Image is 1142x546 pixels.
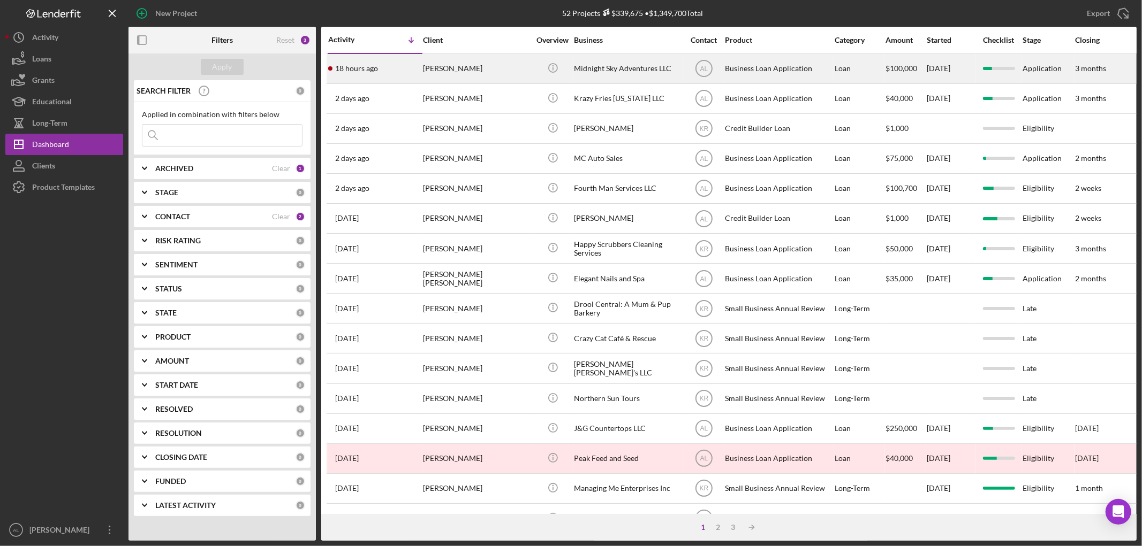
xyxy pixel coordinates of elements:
b: RISK RATING [155,236,201,245]
span: $18,000 [886,513,913,522]
text: AL [700,95,708,103]
div: Small Business Annual Review [725,324,832,352]
div: Eligibility [1023,504,1074,533]
time: 2 months [1075,153,1106,163]
div: [PERSON_NAME] [423,474,530,503]
time: 3 months [1075,64,1106,73]
span: $250,000 [886,424,917,433]
div: Client [423,36,530,44]
div: 2 [296,212,305,221]
div: Eligibility [1023,204,1074,233]
div: Business Loan Application [725,234,832,263]
div: Loan [835,264,884,293]
b: ARCHIVED [155,164,193,173]
div: [PERSON_NAME] [574,114,681,143]
div: 0 [296,260,305,270]
text: KR [699,365,708,373]
div: [PERSON_NAME] [423,444,530,473]
div: [PERSON_NAME] [423,294,530,322]
b: PRODUCT [155,333,191,341]
div: Product Templates [32,176,95,201]
button: Grants [5,70,123,91]
div: [PERSON_NAME] [27,519,96,543]
time: 2025-10-07 23:38 [335,214,359,222]
div: Long-Term [835,354,884,382]
div: Application [1023,144,1074,173]
div: [PERSON_NAME] [423,84,530,113]
div: Activity [328,35,375,44]
div: Business Loan Application [725,55,832,83]
text: KR [699,305,708,312]
div: 0 [296,332,305,342]
div: [PERSON_NAME] [PERSON_NAME] [423,264,530,293]
div: Business Loan Application [725,84,832,113]
div: Contact [684,36,724,44]
div: 3 [300,35,311,45]
span: $40,000 [886,94,913,103]
text: KR [699,335,708,342]
div: [DATE] [927,414,975,443]
div: Business [574,36,681,44]
div: [PERSON_NAME] [423,204,530,233]
div: $40,000 [886,444,926,473]
div: Small Business Annual Review [725,354,832,382]
time: 2 weeks [1075,183,1101,193]
div: [DATE] [927,84,975,113]
div: Long-Term [835,294,884,322]
a: Educational [5,91,123,112]
div: Eligibility [1023,414,1074,443]
text: AL [700,215,708,222]
span: $100,700 [886,183,917,193]
time: 3 months [1075,244,1106,253]
div: Loan [835,144,884,173]
div: Midnight Sky Adventures LLC [574,55,681,83]
text: AL [700,275,708,282]
button: Product Templates [5,176,123,198]
div: 0 [296,476,305,486]
div: Business Loan Application [725,264,832,293]
time: 2025-10-02 18:32 [335,394,359,403]
div: Reset [276,36,294,44]
div: [PERSON_NAME] [423,234,530,263]
div: Small Business Annual Review [725,294,832,322]
div: MC Auto Sales [574,144,681,173]
div: Business Loan Application [725,414,832,443]
div: [PERSON_NAME] [423,504,530,533]
div: Long-Term [835,324,884,352]
div: Checklist [976,36,1022,44]
button: Export [1076,3,1137,24]
div: 0 [296,308,305,318]
div: Loan [835,414,884,443]
div: 0 [296,380,305,390]
div: Business Loan Application [725,504,832,533]
b: CONTACT [155,212,190,221]
time: 2025-10-07 20:28 [335,244,359,253]
div: [DATE] [927,55,975,83]
button: Activity [5,27,123,48]
div: [PERSON_NAME] [423,174,530,203]
div: Krazy Fries [US_STATE] LLC [574,84,681,113]
span: $1,000 [886,213,909,222]
div: Elegant Nails and Spa [574,264,681,293]
button: Apply [201,59,244,75]
div: Fourth Man Services LLC [574,174,681,203]
div: 0 [296,501,305,510]
div: Clear [272,212,290,221]
div: Overview [533,36,573,44]
div: Amount [886,36,926,44]
b: RESOLUTION [155,429,202,437]
div: 0 [296,284,305,294]
button: Dashboard [5,134,123,155]
div: Applied in combination with filters below [142,110,302,119]
button: New Project [128,3,208,24]
text: KR [699,395,708,403]
text: AL [700,185,708,193]
div: Small Business Annual Review [725,384,832,413]
b: CLOSING DATE [155,453,207,462]
div: New Project [155,3,197,24]
div: 0 [296,356,305,366]
div: Loan [835,504,884,533]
